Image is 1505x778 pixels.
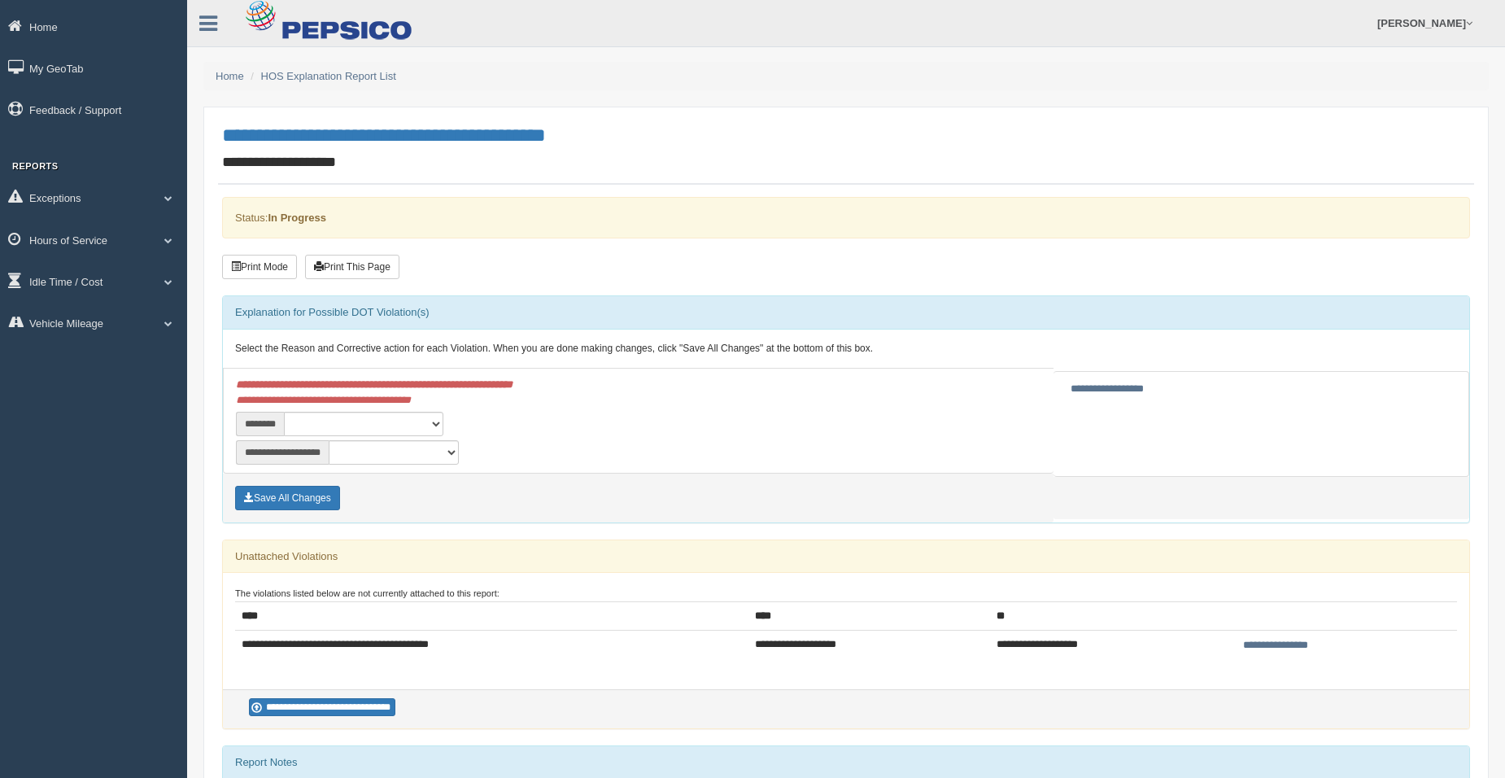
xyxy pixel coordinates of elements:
div: Explanation for Possible DOT Violation(s) [223,296,1469,329]
a: HOS Explanation Report List [261,70,396,82]
small: The violations listed below are not currently attached to this report: [235,588,499,598]
a: Home [216,70,244,82]
strong: In Progress [268,212,326,224]
div: Unattached Violations [223,540,1469,573]
div: Status: [222,197,1470,238]
button: Print Mode [222,255,297,279]
button: Save [235,486,340,510]
div: Select the Reason and Corrective action for each Violation. When you are done making changes, cli... [223,330,1469,369]
button: Print This Page [305,255,399,279]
